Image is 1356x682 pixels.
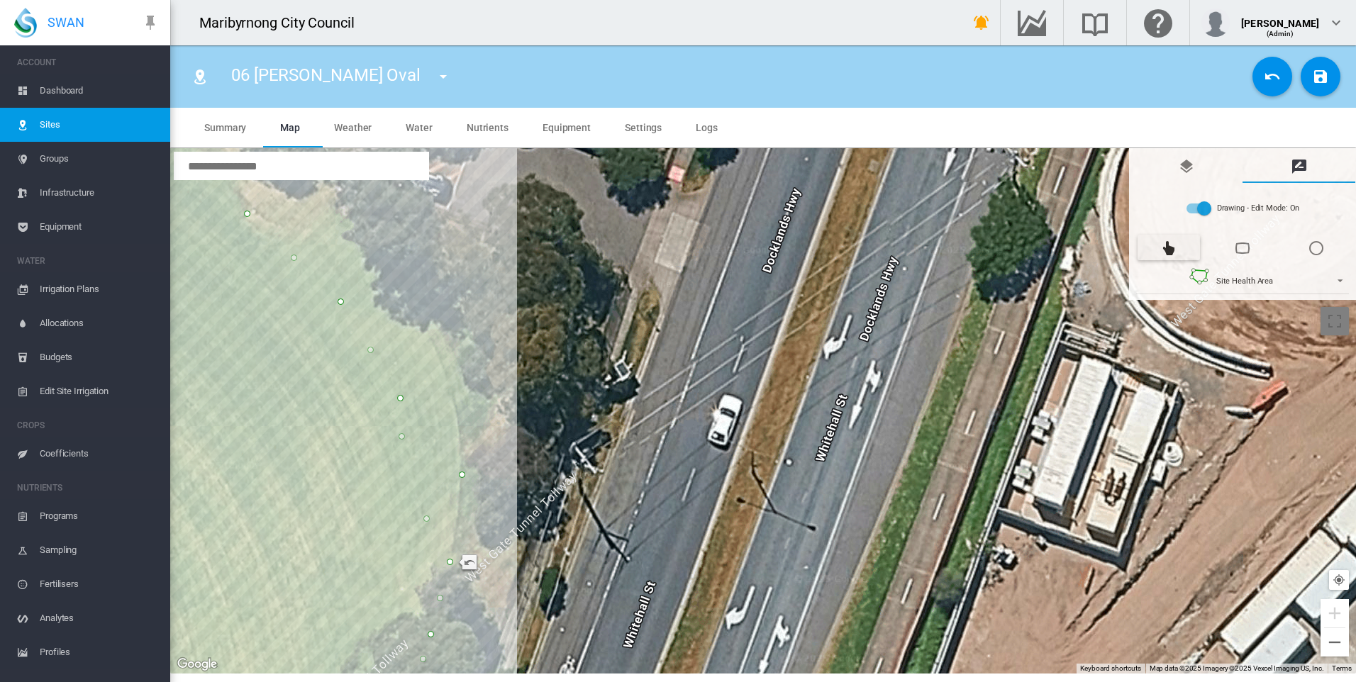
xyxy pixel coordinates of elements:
md-icon: icon-menu-down [435,68,452,85]
span: Analytes [40,601,159,635]
md-icon: Go to the Data Hub [1015,14,1049,31]
md-icon: icon-layers [1178,158,1195,175]
md-icon: icon-bell-ring [973,14,990,31]
span: WATER [17,250,159,272]
a: Open this area in Google Maps (opens a new window) [174,655,221,673]
span: (Admin) [1267,30,1294,38]
span: Map data ©2025 Imagery ©2025 Vexcel Imaging US, Inc. [1150,664,1324,672]
span: Summary [204,122,246,133]
span: Sites [40,108,159,142]
span: Infrastructure [40,176,159,210]
img: SWAN-Landscape-Logo-Colour-drop.png [14,8,37,38]
button: Undo last edit [457,554,479,576]
button: Keyboard shortcuts [1080,664,1141,673]
md-icon: icon-content-save [1312,68,1329,85]
span: Logs [696,122,718,133]
span: 06 [PERSON_NAME] Oval [231,65,421,85]
button: Polygon [1211,235,1274,260]
span: Fertilisers [40,567,159,601]
img: profile.jpg [1201,9,1230,37]
md-icon: icon-checkbox-blank-circle-outline [1308,240,1325,257]
span: Settings [625,122,662,133]
div: Drawing - Edit Mode: On [1217,199,1300,218]
span: Groups [40,142,159,176]
button: Cancel Changes [1252,57,1292,96]
md-select: {{'AC.MAP.SELECT_DRAWING_OPTION' | i18next}} ...: Site Health Area [1136,266,1350,294]
md-tab-item: Map Layer Control [1130,149,1243,183]
md-icon: icon-pin [142,14,159,31]
button: Panning [1138,235,1200,260]
span: Irrigation Plans [40,272,159,306]
button: Zoom in [1321,599,1349,627]
md-switch: Drawing - Edit Mode: Off [1186,198,1300,219]
md-icon: icon-map-marker-radius [191,68,209,85]
md-icon: icon-message-draw [1291,158,1308,175]
span: Nutrients [467,122,508,133]
span: Site Health Area [1216,276,1273,286]
button: Click to go to list of Sites [186,62,214,91]
span: Edit Site Irrigation [40,374,159,408]
button: Circle [1285,235,1347,260]
img: 3.svg [1189,268,1209,294]
span: Water [406,122,433,133]
span: CROPS [17,414,159,437]
md-icon: Search the knowledge base [1078,14,1112,31]
img: Google [174,655,221,673]
button: Save Changes [1301,57,1340,96]
md-tab-item: Drawing Manager [1243,149,1355,183]
span: Coefficients [40,437,159,471]
span: Equipment [543,122,591,133]
span: Map [280,122,300,133]
span: Allocations [40,306,159,340]
md-icon: Click here for help [1141,14,1175,31]
div: Maribyrnong City Council [199,13,367,33]
span: NUTRIENTS [17,476,159,499]
md-icon: icon-undo [1264,68,1281,85]
div: [PERSON_NAME] [1241,11,1319,25]
md-icon: icon-cursor-pointer [1160,240,1177,257]
button: icon-bell-ring [967,9,996,37]
span: Weather [334,122,372,133]
span: SWAN [48,13,84,31]
button: icon-menu-down [429,62,457,91]
span: Dashboard [40,74,159,108]
span: Programs [40,499,159,533]
md-icon: icon-panorama-wide-angle [1234,240,1251,257]
a: Terms [1332,664,1352,672]
span: Sampling [40,533,159,567]
span: Profiles [40,635,159,669]
md-tab-content: Drawing Manager [1130,183,1355,299]
button: Your Location [1329,570,1349,590]
button: Zoom out [1321,628,1349,656]
span: ACCOUNT [17,51,159,74]
md-icon: icon-chevron-down [1328,14,1345,31]
span: Budgets [40,340,159,374]
span: Equipment [40,210,159,244]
